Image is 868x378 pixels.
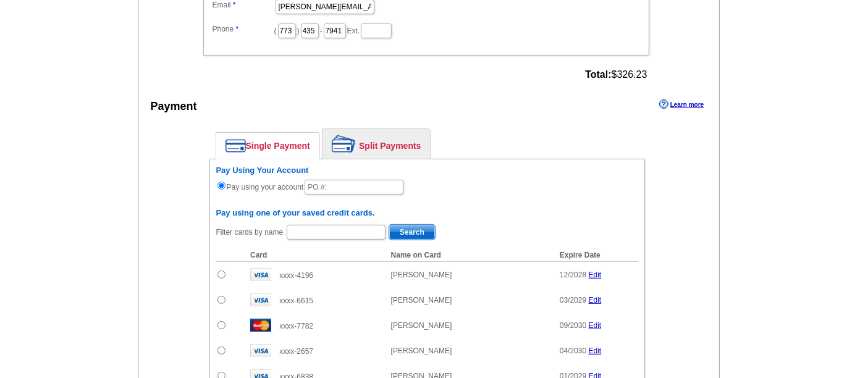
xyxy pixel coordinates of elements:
a: Edit [589,346,602,355]
span: 12/2028 [560,271,586,279]
a: Edit [589,296,602,304]
a: Split Payments [322,129,430,159]
span: xxxx-4196 [279,271,313,280]
span: 09/2030 [560,321,586,330]
span: 04/2030 [560,346,586,355]
strong: Total: [585,69,611,80]
div: Payment [151,98,197,115]
span: [PERSON_NAME] [391,346,452,355]
img: mast.gif [250,319,271,332]
span: xxxx-7782 [279,322,313,330]
input: PO #: [305,180,403,195]
img: visa.gif [250,344,271,357]
span: xxxx-6615 [279,296,313,305]
dd: ( ) - Ext. [209,20,643,40]
span: [PERSON_NAME] [391,271,452,279]
span: [PERSON_NAME] [391,321,452,330]
a: Edit [589,321,602,330]
img: visa.gif [250,293,271,306]
img: single-payment.png [225,139,246,153]
h6: Pay Using Your Account [216,166,638,175]
label: Phone [213,23,274,35]
button: Search [389,224,436,240]
img: visa.gif [250,268,271,281]
th: Card [244,249,385,262]
span: [PERSON_NAME] [391,296,452,304]
span: Search [389,225,435,240]
div: Pay using your account [216,166,638,196]
h6: Pay using one of your saved credit cards. [216,208,638,218]
a: Edit [589,271,602,279]
th: Name on Card [385,249,554,262]
a: Single Payment [216,133,319,159]
span: xxxx-2657 [279,347,313,356]
label: Filter cards by name [216,227,284,238]
span: 03/2029 [560,296,586,304]
img: split-payment.png [332,135,356,153]
th: Expire Date [554,249,638,262]
span: $326.23 [585,69,647,80]
iframe: LiveChat chat widget [621,91,868,378]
